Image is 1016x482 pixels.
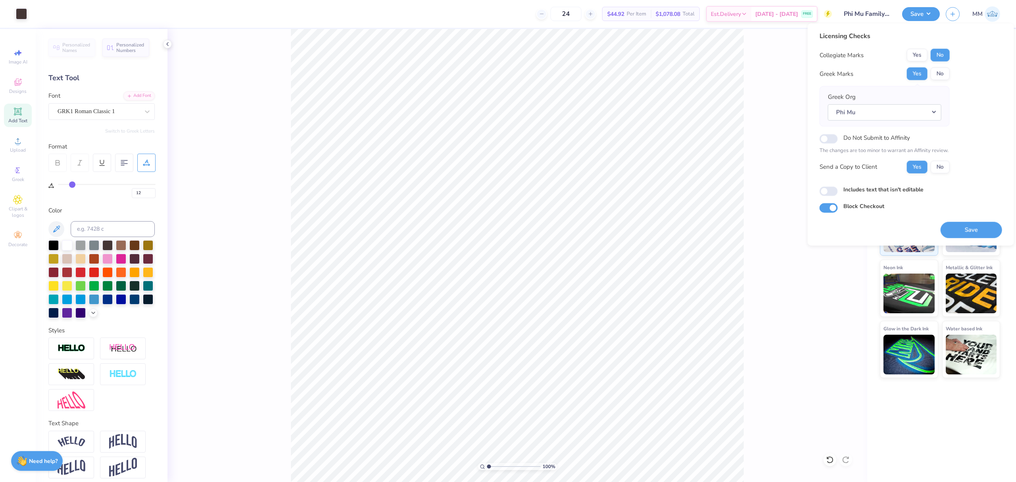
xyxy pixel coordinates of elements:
[972,6,1000,22] a: MM
[109,458,137,477] img: Rise
[116,42,144,53] span: Personalized Numbers
[48,326,155,335] div: Styles
[683,10,695,18] span: Total
[71,221,155,237] input: e.g. 7428 c
[907,67,927,80] button: Yes
[838,6,896,22] input: Untitled Design
[123,91,155,100] div: Add Font
[48,419,155,428] div: Text Shape
[58,344,85,353] img: Stroke
[8,241,27,248] span: Decorate
[10,147,26,153] span: Upload
[105,128,155,134] button: Switch to Greek Letters
[607,10,624,18] span: $44.92
[820,50,864,60] div: Collegiate Marks
[109,343,137,353] img: Shadow
[711,10,741,18] span: Est. Delivery
[931,49,950,62] button: No
[820,69,853,78] div: Greek Marks
[62,42,90,53] span: Personalized Names
[820,147,950,155] p: The changes are too minor to warrant an Affinity review.
[883,263,903,272] span: Neon Ink
[543,463,555,470] span: 100 %
[883,335,935,374] img: Glow in the Dark Ink
[907,49,927,62] button: Yes
[820,162,877,172] div: Send a Copy to Client
[946,324,982,333] span: Water based Ink
[58,436,85,447] img: Arc
[843,202,884,210] label: Block Checkout
[883,324,929,333] span: Glow in the Dark Ink
[550,7,581,21] input: – –
[828,93,856,102] label: Greek Org
[843,185,924,193] label: Includes text that isn't editable
[48,142,156,151] div: Format
[985,6,1000,22] img: Mariah Myssa Salurio
[627,10,646,18] span: Per Item
[4,206,32,218] span: Clipart & logos
[109,434,137,449] img: Arch
[58,391,85,409] img: Free Distort
[907,160,927,173] button: Yes
[946,274,997,313] img: Metallic & Glitter Ink
[58,460,85,475] img: Flag
[946,263,993,272] span: Metallic & Glitter Ink
[48,73,155,83] div: Text Tool
[9,88,27,94] span: Designs
[902,7,940,21] button: Save
[58,368,85,381] img: 3d Illusion
[48,206,155,215] div: Color
[48,91,60,100] label: Font
[9,59,27,65] span: Image AI
[883,274,935,313] img: Neon Ink
[803,11,811,17] span: FREE
[946,335,997,374] img: Water based Ink
[12,176,24,183] span: Greek
[941,222,1002,238] button: Save
[931,160,950,173] button: No
[29,457,58,465] strong: Need help?
[109,370,137,379] img: Negative Space
[828,104,941,120] button: Phi Mu
[843,133,910,143] label: Do Not Submit to Affinity
[972,10,983,19] span: MM
[931,67,950,80] button: No
[820,31,950,41] div: Licensing Checks
[8,118,27,124] span: Add Text
[755,10,798,18] span: [DATE] - [DATE]
[656,10,680,18] span: $1,078.08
